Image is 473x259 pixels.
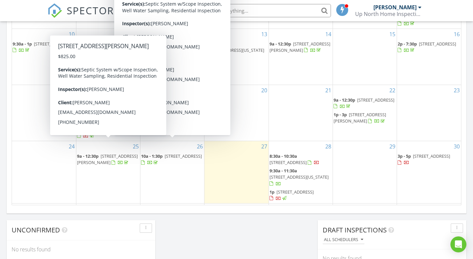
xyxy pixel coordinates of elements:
td: Go to August 31, 2025 [12,204,76,225]
a: 5p [STREET_ADDRESS] [77,126,121,138]
a: Go to September 5, 2025 [391,204,397,214]
a: Go to August 16, 2025 [452,29,461,40]
span: SPECTORA [67,3,121,17]
td: Go to August 13, 2025 [204,29,269,85]
div: All schedulers [324,237,363,242]
span: Unconfirmed [12,225,60,234]
a: 1p - 3p [STREET_ADDRESS][PERSON_NAME] [77,55,139,69]
div: No results found [7,240,155,258]
div: Open Intercom Messenger [450,236,466,252]
a: Go to August 15, 2025 [388,29,397,40]
a: 9a - 12:30p [STREET_ADDRESS] [77,97,138,109]
a: Go to August 13, 2025 [260,29,269,40]
a: 2p - 7:30p [STREET_ADDRESS] [398,40,460,54]
a: 9a - 12:30p [STREET_ADDRESS][PERSON_NAME] [270,40,332,54]
a: 9a - 12:30p [STREET_ADDRESS][PERSON_NAME] [270,41,330,53]
td: Go to August 16, 2025 [397,29,461,85]
span: [STREET_ADDRESS][PERSON_NAME] [77,153,138,165]
a: 9a - 12:30p [STREET_ADDRESS][PERSON_NAME] [77,152,139,167]
span: 2p - 7:30p [398,41,417,47]
a: 10a - 1:30p [STREET_ADDRESS] [141,152,203,167]
span: 9a - 12:30p [77,153,99,159]
td: Go to August 26, 2025 [140,141,204,203]
a: 1p - 3p [STREET_ADDRESS][PERSON_NAME] [77,55,129,68]
a: Go to August 28, 2025 [324,141,333,152]
span: 10a - 1:30p [141,153,163,159]
a: Go to August 19, 2025 [196,85,204,96]
td: Go to September 6, 2025 [397,204,461,225]
a: 9a - 12:30p [STREET_ADDRESS][PERSON_NAME] [77,153,138,165]
span: [STREET_ADDRESS] [84,126,121,132]
span: 9a - 12:30p [334,97,355,103]
a: Go to September 6, 2025 [455,204,461,214]
span: [STREET_ADDRESS] [419,41,456,47]
span: [STREET_ADDRESS][PERSON_NAME] [77,55,129,68]
input: Search everything... [198,4,331,17]
td: Go to August 25, 2025 [76,141,140,203]
a: 2:30p - 4:30p [STREET_ADDRESS][US_STATE] [205,40,268,61]
a: 9:30a - 1p [STREET_ADDRESS] [13,41,71,53]
span: 8:30a - 10:30a [270,153,297,159]
span: 9a - 12:30p [270,41,291,47]
td: Go to August 21, 2025 [269,85,333,141]
span: [STREET_ADDRESS] [34,41,71,47]
a: 9:30a - 11:30a [STREET_ADDRESS][US_STATE] [270,168,329,186]
td: Go to August 23, 2025 [397,85,461,141]
td: Go to September 3, 2025 [204,204,269,225]
a: Go to August 26, 2025 [196,141,204,152]
a: 9a - 12:30p [STREET_ADDRESS][PERSON_NAME] [77,41,138,53]
a: 10a - 1:30p [STREET_ADDRESS] [141,153,202,165]
a: Go to August 24, 2025 [67,141,76,152]
button: All schedulers [323,235,364,244]
a: 9a - 12:30p [STREET_ADDRESS][PERSON_NAME] [77,40,139,54]
a: Go to August 22, 2025 [388,85,397,96]
span: 1p - 3p [334,112,347,118]
a: 9:30a - 1p [STREET_ADDRESS] [13,40,75,54]
a: 9a - 12:30p [STREET_ADDRESS] [77,96,139,111]
a: Go to August 29, 2025 [388,141,397,152]
div: Up North Home Inspection Services LLC [355,11,422,17]
span: [STREET_ADDRESS][PERSON_NAME] [334,112,386,124]
a: 1p [STREET_ADDRESS] [270,189,314,201]
span: [STREET_ADDRESS][PERSON_NAME] [77,41,138,53]
span: 1p - 3p [77,112,90,118]
a: Go to August 20, 2025 [260,85,269,96]
td: Go to August 28, 2025 [269,141,333,203]
a: SPECTORA [47,9,121,23]
span: 1p [270,189,275,195]
a: 2:30p - 4:30p [STREET_ADDRESS][US_STATE] [205,41,264,59]
a: Go to September 2, 2025 [198,204,204,214]
a: 1p - 3p [STREET_ADDRESS][PERSON_NAME] [334,111,396,125]
a: 1p - 3p [STREET_ADDRESS] [77,112,129,124]
span: 1p - 3p [77,55,90,61]
a: 3p - 5p [STREET_ADDRESS] [77,70,129,82]
a: 9a - 12:30p [STREET_ADDRESS] [334,97,394,109]
a: 8:30a - 10:30a [STREET_ADDRESS] [270,153,319,165]
td: Go to August 22, 2025 [333,85,397,141]
a: 5p [STREET_ADDRESS] [77,126,139,140]
span: [STREET_ADDRESS][US_STATE] [205,47,264,53]
td: Go to August 29, 2025 [333,141,397,203]
td: Go to August 15, 2025 [333,29,397,85]
td: Go to August 27, 2025 [204,141,269,203]
td: Go to August 20, 2025 [204,85,269,141]
span: 9:30a - 1p [13,41,32,47]
a: 3p - 5p [STREET_ADDRESS] [77,69,139,84]
a: 3p - 5p [STREET_ADDRESS] [398,153,450,165]
a: Go to August 17, 2025 [67,85,76,96]
span: [STREET_ADDRESS] [165,153,202,159]
a: 6p - 9:30p [STREET_ADDRESS] [398,14,456,26]
td: Go to August 19, 2025 [140,85,204,141]
span: [STREET_ADDRESS] [101,97,138,103]
a: 1p - 3p [STREET_ADDRESS][PERSON_NAME] [334,112,386,124]
a: 2p - 7:30p [STREET_ADDRESS] [398,41,456,53]
td: Go to September 2, 2025 [140,204,204,225]
td: Go to August 17, 2025 [12,85,76,141]
td: Go to September 5, 2025 [333,204,397,225]
a: 9:30a - 11:30a [STREET_ADDRESS][US_STATE] [270,167,332,188]
span: [STREET_ADDRESS] [270,159,307,165]
a: Go to August 31, 2025 [67,204,76,214]
span: [STREET_ADDRESS] [92,70,129,76]
span: 9a - 12:30p [77,41,99,47]
span: 3p - 5p [77,70,90,76]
